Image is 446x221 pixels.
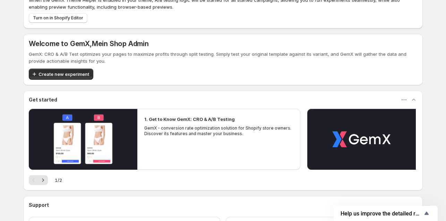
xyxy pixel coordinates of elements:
span: 1 / 2 [55,177,62,184]
nav: Pagination [29,175,48,185]
span: Create new experiment [38,71,89,78]
h5: Welcome to GemX [29,39,149,48]
h2: 1. Get to Know GemX: CRO & A/B Testing [144,116,235,123]
p: GemX: CRO & A/B Test optimizes your pages to maximize profits through split testing. Simply test ... [29,51,417,64]
button: Play video [29,109,137,170]
h3: Support [29,202,49,209]
p: GemX - conversion rate optimization solution for Shopify store owners. Discover its features and ... [144,125,293,136]
button: Turn on in Shopify Editor [29,13,87,23]
span: Turn on in Shopify Editor [33,15,83,21]
span: Help us improve the detailed report for A/B campaigns [341,210,422,217]
span: , Mein Shop Admin [90,39,149,48]
h3: Get started [29,96,57,103]
button: Show survey - Help us improve the detailed report for A/B campaigns [341,209,431,218]
button: Next [38,175,48,185]
button: Create new experiment [29,69,93,80]
button: Play video [307,109,416,170]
